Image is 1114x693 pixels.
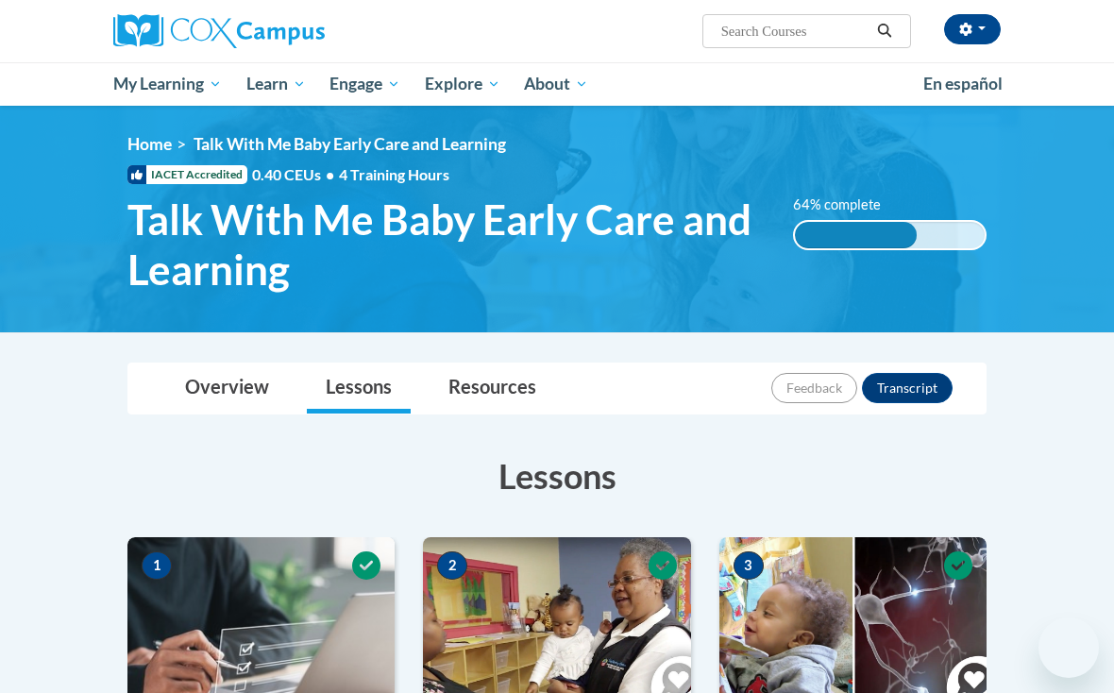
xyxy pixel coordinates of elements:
span: 0.40 CEUs [252,164,339,185]
a: Learn [234,62,318,106]
button: Search [870,20,899,42]
a: Explore [413,62,513,106]
h3: Lessons [127,452,987,499]
a: Resources [430,363,555,414]
label: 64% complete [793,194,902,215]
button: Account Settings [944,14,1001,44]
span: 4 Training Hours [339,165,449,183]
a: My Learning [101,62,234,106]
div: 64% complete [795,222,917,248]
a: Cox Campus [113,14,390,48]
a: Lessons [307,363,411,414]
span: Learn [246,73,306,95]
span: • [326,165,334,183]
span: My Learning [113,73,222,95]
a: En español [911,64,1015,104]
span: En español [923,74,1003,93]
span: Explore [425,73,500,95]
span: 3 [734,551,764,580]
a: Engage [317,62,413,106]
a: Home [127,134,172,154]
span: Talk With Me Baby Early Care and Learning [194,134,506,154]
iframe: Botón para iniciar la ventana de mensajería [1038,617,1099,678]
span: 1 [142,551,172,580]
a: About [513,62,601,106]
span: 2 [437,551,467,580]
div: Main menu [99,62,1015,106]
span: Talk With Me Baby Early Care and Learning [127,194,765,295]
button: Transcript [862,373,953,403]
span: Engage [329,73,400,95]
input: Search Courses [719,20,870,42]
span: IACET Accredited [127,165,247,184]
img: Cox Campus [113,14,325,48]
a: Overview [166,363,288,414]
button: Feedback [771,373,857,403]
span: About [524,73,588,95]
